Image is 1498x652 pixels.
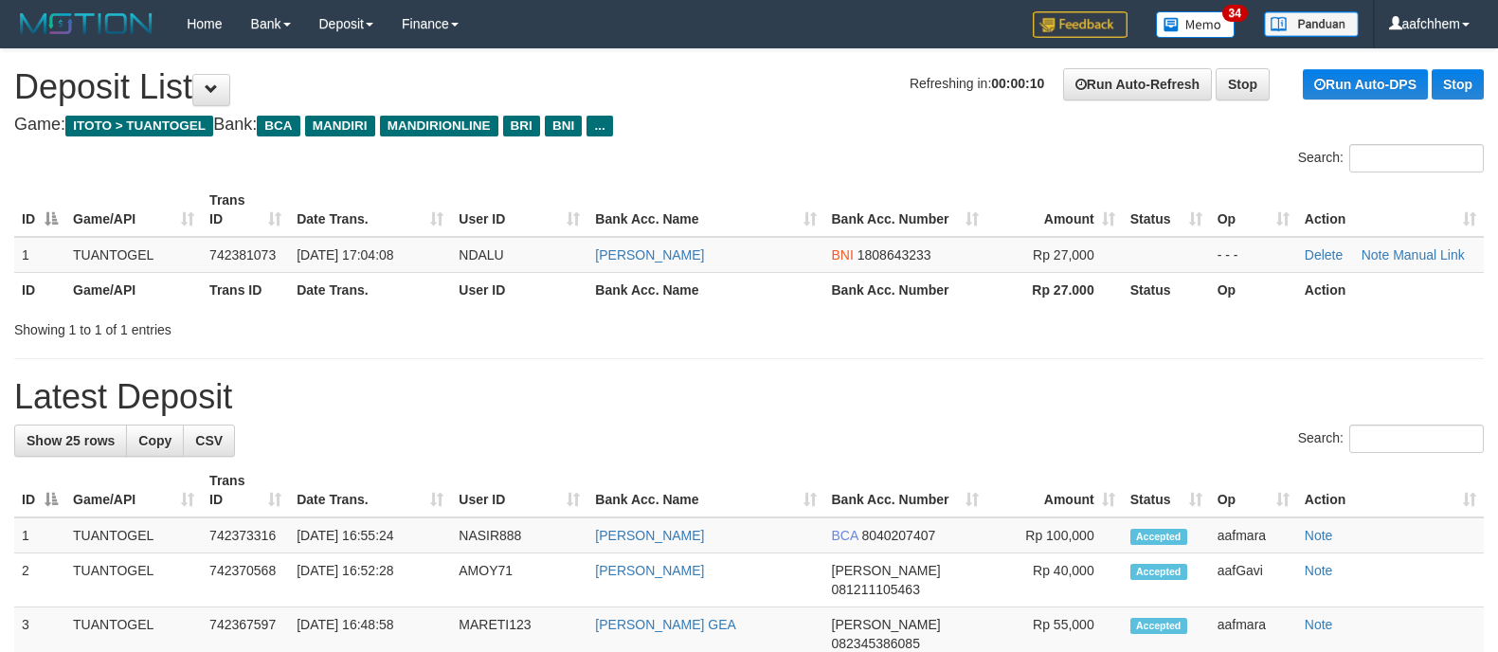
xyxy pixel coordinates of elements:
[65,116,213,136] span: ITOTO > TUANTOGEL
[1130,564,1187,580] span: Accepted
[14,425,127,457] a: Show 25 rows
[14,553,65,607] td: 2
[1362,247,1390,263] a: Note
[289,272,451,307] th: Date Trans.
[65,237,202,273] td: TUANTOGEL
[183,425,235,457] a: CSV
[1393,247,1465,263] a: Manual Link
[1297,272,1484,307] th: Action
[1297,463,1484,517] th: Action: activate to sort column ascending
[195,433,223,448] span: CSV
[986,272,1123,307] th: Rp 27.000
[1210,553,1297,607] td: aafGavi
[289,553,451,607] td: [DATE] 16:52:28
[1298,425,1484,453] label: Search:
[857,247,931,263] span: Copy 1808643233 to clipboard
[1349,425,1484,453] input: Search:
[1303,69,1428,100] a: Run Auto-DPS
[1123,183,1210,237] th: Status: activate to sort column ascending
[1063,68,1212,100] a: Run Auto-Refresh
[1264,11,1359,37] img: panduan.png
[1156,11,1236,38] img: Button%20Memo.svg
[1210,237,1297,273] td: - - -
[126,425,184,457] a: Copy
[1210,517,1297,553] td: aafmara
[305,116,375,136] span: MANDIRI
[587,183,823,237] th: Bank Acc. Name: activate to sort column ascending
[1210,183,1297,237] th: Op: activate to sort column ascending
[861,528,935,543] span: Copy 8040207407 to clipboard
[27,433,115,448] span: Show 25 rows
[1123,272,1210,307] th: Status
[832,528,858,543] span: BCA
[451,553,587,607] td: AMOY71
[503,116,540,136] span: BRI
[1297,183,1484,237] th: Action: activate to sort column ascending
[65,272,202,307] th: Game/API
[1216,68,1270,100] a: Stop
[65,517,202,553] td: TUANTOGEL
[1305,617,1333,632] a: Note
[289,517,451,553] td: [DATE] 16:55:24
[289,463,451,517] th: Date Trans.: activate to sort column ascending
[1305,247,1343,263] a: Delete
[1033,247,1094,263] span: Rp 27,000
[986,463,1123,517] th: Amount: activate to sort column ascending
[1210,272,1297,307] th: Op
[832,636,920,651] span: Copy 082345386085 to clipboard
[824,463,986,517] th: Bank Acc. Number: activate to sort column ascending
[910,76,1044,91] span: Refreshing in:
[209,247,276,263] span: 742381073
[986,517,1123,553] td: Rp 100,000
[595,563,704,578] a: [PERSON_NAME]
[65,553,202,607] td: TUANTOGEL
[824,272,986,307] th: Bank Acc. Number
[14,378,1484,416] h1: Latest Deposit
[1210,463,1297,517] th: Op: activate to sort column ascending
[202,272,289,307] th: Trans ID
[65,183,202,237] th: Game/API: activate to sort column ascending
[138,433,171,448] span: Copy
[587,463,823,517] th: Bank Acc. Name: activate to sort column ascending
[65,463,202,517] th: Game/API: activate to sort column ascending
[1130,618,1187,634] span: Accepted
[1298,144,1484,172] label: Search:
[832,563,941,578] span: [PERSON_NAME]
[1130,529,1187,545] span: Accepted
[202,463,289,517] th: Trans ID: activate to sort column ascending
[14,237,65,273] td: 1
[595,247,704,263] a: [PERSON_NAME]
[14,68,1484,106] h1: Deposit List
[14,116,1484,135] h4: Game: Bank:
[451,183,587,237] th: User ID: activate to sort column ascending
[545,116,582,136] span: BNI
[451,272,587,307] th: User ID
[297,247,393,263] span: [DATE] 17:04:08
[14,517,65,553] td: 1
[14,272,65,307] th: ID
[1305,563,1333,578] a: Note
[451,517,587,553] td: NASIR888
[832,247,854,263] span: BNI
[14,313,610,339] div: Showing 1 to 1 of 1 entries
[986,553,1123,607] td: Rp 40,000
[1349,144,1484,172] input: Search:
[202,183,289,237] th: Trans ID: activate to sort column ascending
[380,116,498,136] span: MANDIRIONLINE
[824,183,986,237] th: Bank Acc. Number: activate to sort column ascending
[832,617,941,632] span: [PERSON_NAME]
[991,76,1044,91] strong: 00:00:10
[1123,463,1210,517] th: Status: activate to sort column ascending
[1033,11,1128,38] img: Feedback.jpg
[14,9,158,38] img: MOTION_logo.png
[202,517,289,553] td: 742373316
[587,272,823,307] th: Bank Acc. Name
[832,582,920,597] span: Copy 081211105463 to clipboard
[1432,69,1484,100] a: Stop
[595,617,736,632] a: [PERSON_NAME] GEA
[595,528,704,543] a: [PERSON_NAME]
[1222,5,1248,22] span: 34
[459,247,503,263] span: NDALU
[202,553,289,607] td: 742370568
[1305,528,1333,543] a: Note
